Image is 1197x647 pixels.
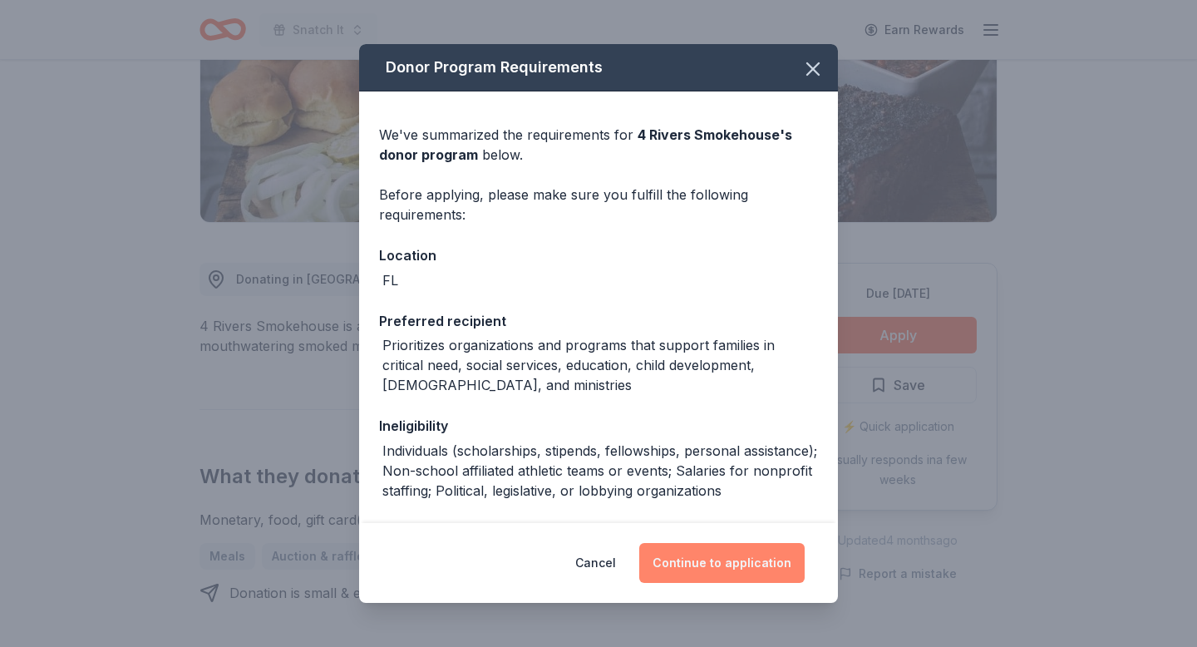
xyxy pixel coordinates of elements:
[379,185,818,225] div: Before applying, please make sure you fulfill the following requirements:
[359,44,838,91] div: Donor Program Requirements
[575,543,616,583] button: Cancel
[379,125,818,165] div: We've summarized the requirements for below.
[639,543,805,583] button: Continue to application
[382,441,818,501] div: Individuals (scholarships, stipends, fellowships, personal assistance); Non-school affiliated ath...
[379,244,818,266] div: Location
[379,521,818,542] div: Legal
[382,270,398,290] div: FL
[379,310,818,332] div: Preferred recipient
[382,335,818,395] div: Prioritizes organizations and programs that support families in critical need, social services, e...
[379,415,818,437] div: Ineligibility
